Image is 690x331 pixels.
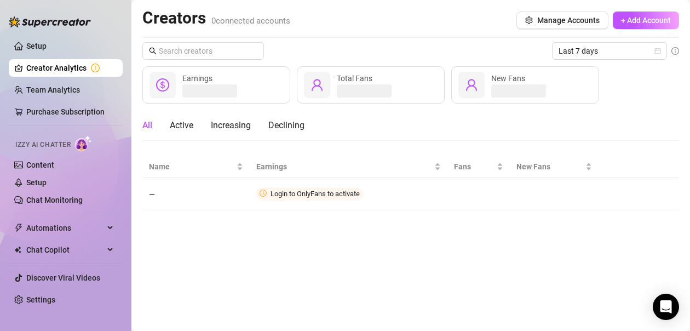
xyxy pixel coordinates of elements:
[211,16,290,26] span: 0 connected accounts
[26,273,100,282] a: Discover Viral Videos
[142,8,290,28] h2: Creators
[491,74,525,83] span: New Fans
[149,161,234,173] span: Name
[653,294,679,320] div: Open Intercom Messenger
[26,85,80,94] a: Team Analytics
[260,190,267,197] span: clock-circle
[621,16,671,25] span: + Add Account
[26,161,54,169] a: Content
[142,156,250,178] th: Name
[613,12,679,29] button: + Add Account
[256,161,432,173] span: Earnings
[75,135,92,151] img: AI Chatter
[159,45,249,57] input: Search creators
[654,48,661,54] span: calendar
[26,241,104,259] span: Chat Copilot
[516,12,608,29] button: Manage Accounts
[671,47,679,55] span: info-circle
[268,119,304,132] div: Declining
[156,78,169,92] span: dollar-circle
[182,74,212,83] span: Earnings
[142,178,250,210] td: —
[26,42,47,50] a: Setup
[447,156,509,178] th: Fans
[250,156,447,178] th: Earnings
[559,43,660,59] span: Last 7 days
[14,224,23,232] span: thunderbolt
[9,16,91,27] img: logo-BBDzfeDw.svg
[142,119,152,132] div: All
[26,178,47,187] a: Setup
[170,119,193,132] div: Active
[26,295,55,304] a: Settings
[311,78,324,92] span: user
[15,140,71,150] span: Izzy AI Chatter
[149,47,157,55] span: search
[337,74,372,83] span: Total Fans
[465,78,478,92] span: user
[26,107,105,116] a: Purchase Subscription
[537,16,600,25] span: Manage Accounts
[211,119,251,132] div: Increasing
[271,190,360,198] span: Login to OnlyFans to activate
[525,16,533,24] span: setting
[516,161,583,173] span: New Fans
[454,161,494,173] span: Fans
[14,246,21,254] img: Chat Copilot
[26,219,104,237] span: Automations
[26,59,114,77] a: Creator Analytics exclamation-circle
[510,156,599,178] th: New Fans
[26,196,83,204] a: Chat Monitoring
